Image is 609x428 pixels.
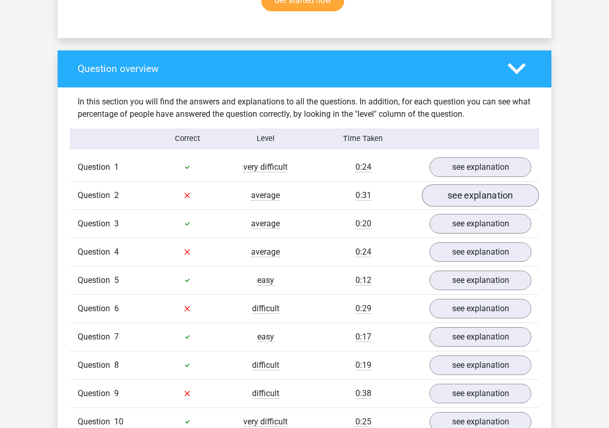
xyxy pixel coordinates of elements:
[251,190,280,201] span: average
[78,302,114,315] span: Question
[78,331,114,343] span: Question
[355,190,371,201] span: 0:31
[355,247,371,257] span: 0:24
[78,246,114,258] span: Question
[78,416,114,428] span: Question
[149,133,227,145] div: Correct
[252,304,279,314] span: difficult
[429,299,531,318] a: see explanation
[243,417,288,427] span: very difficult
[114,304,119,313] span: 6
[355,162,371,172] span: 0:24
[226,133,304,145] div: Level
[114,360,119,370] span: 8
[355,332,371,342] span: 0:17
[114,417,123,426] span: 10
[114,275,119,285] span: 5
[429,214,531,234] a: see explanation
[114,332,119,342] span: 7
[252,388,279,399] span: difficult
[304,133,422,145] div: Time Taken
[355,388,371,399] span: 0:38
[251,247,280,257] span: average
[355,417,371,427] span: 0:25
[355,360,371,370] span: 0:19
[429,384,531,403] a: see explanation
[78,161,114,173] span: Question
[114,190,119,200] span: 2
[114,247,119,257] span: 4
[78,218,114,230] span: Question
[429,327,531,347] a: see explanation
[251,219,280,229] span: average
[243,162,288,172] span: very difficult
[355,275,371,286] span: 0:12
[78,359,114,371] span: Question
[78,274,114,287] span: Question
[355,219,371,229] span: 0:20
[114,388,119,398] span: 9
[257,275,274,286] span: easy
[429,355,531,375] a: see explanation
[355,304,371,314] span: 0:29
[257,332,274,342] span: easy
[429,157,531,177] a: see explanation
[252,360,279,370] span: difficult
[114,162,119,172] span: 1
[429,242,531,262] a: see explanation
[78,189,114,202] span: Question
[78,387,114,400] span: Question
[429,271,531,290] a: see explanation
[114,219,119,228] span: 3
[422,184,539,207] a: see explanation
[70,96,539,120] div: In this section you will find the answers and explanations to all the questions. In addition, for...
[78,63,492,75] h4: Question overview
